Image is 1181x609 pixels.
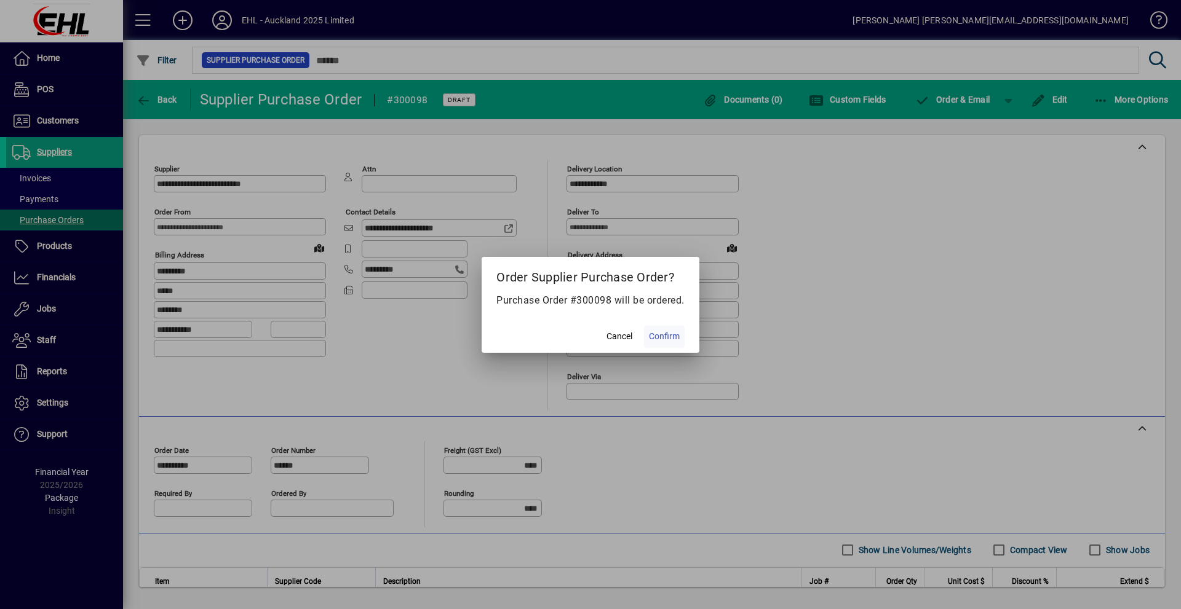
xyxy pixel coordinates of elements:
p: Purchase Order #300098 will be ordered. [496,293,685,308]
span: Cancel [606,330,632,343]
button: Confirm [644,326,685,348]
button: Cancel [600,326,639,348]
h2: Order Supplier Purchase Order? [482,257,699,293]
span: Confirm [649,330,680,343]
